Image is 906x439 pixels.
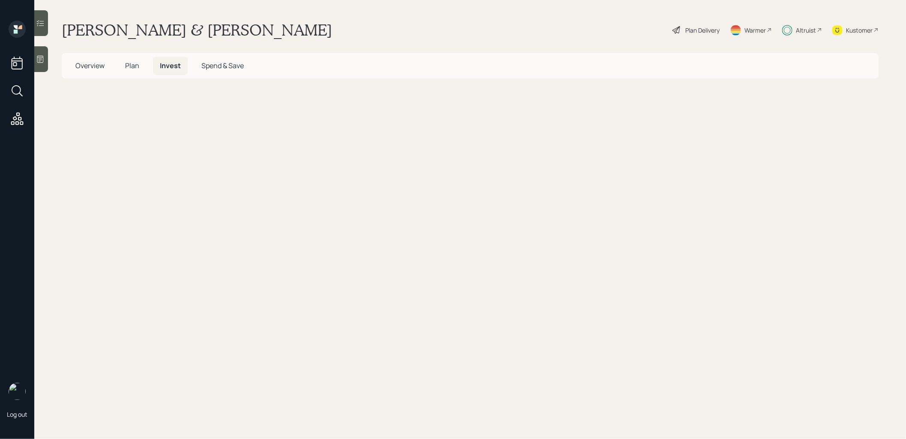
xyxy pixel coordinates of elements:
span: Plan [125,61,139,70]
span: Overview [75,61,105,70]
div: Log out [7,410,27,418]
div: Altruist [796,26,816,35]
div: Kustomer [846,26,873,35]
div: Warmer [744,26,766,35]
img: treva-nostdahl-headshot.png [9,383,26,400]
span: Invest [160,61,181,70]
span: Spend & Save [201,61,244,70]
h1: [PERSON_NAME] & [PERSON_NAME] [62,21,332,39]
div: Plan Delivery [685,26,720,35]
